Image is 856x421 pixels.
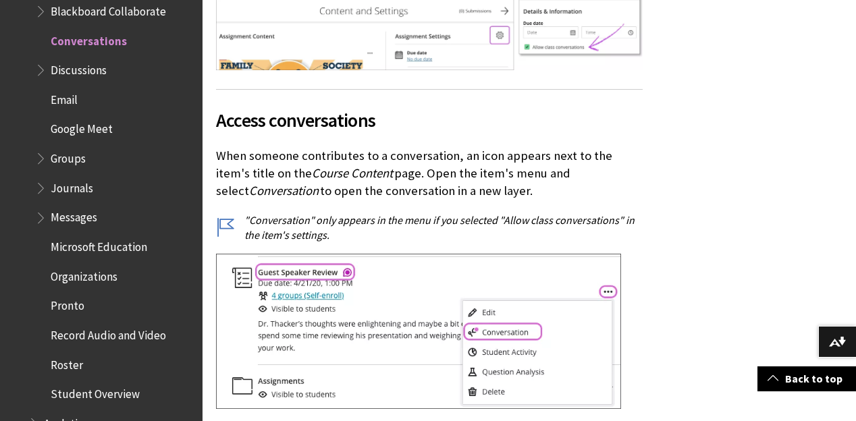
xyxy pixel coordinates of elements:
[51,88,78,107] span: Email
[51,177,93,195] span: Journals
[244,213,315,227] span: "Conversation"
[51,324,166,342] span: Record Audio and Video
[51,30,127,48] span: Conversations
[51,265,117,283] span: Organizations
[51,118,113,136] span: Google Meet
[216,147,643,200] p: When someone contributes to a conversation, an icon appears next to the item's title on the page....
[51,59,107,77] span: Discussions
[216,106,643,134] span: Access conversations
[51,354,83,372] span: Roster
[216,213,643,243] p: only appears in the menu if you selected "Allow class conversations" in the item's settings.
[757,366,856,391] a: Back to top
[51,147,86,165] span: Groups
[51,206,97,225] span: Messages
[312,165,393,181] span: Course Content
[249,183,319,198] span: Conversation
[51,235,147,254] span: Microsoft Education
[51,383,140,401] span: Student Overview
[51,295,84,313] span: Pronto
